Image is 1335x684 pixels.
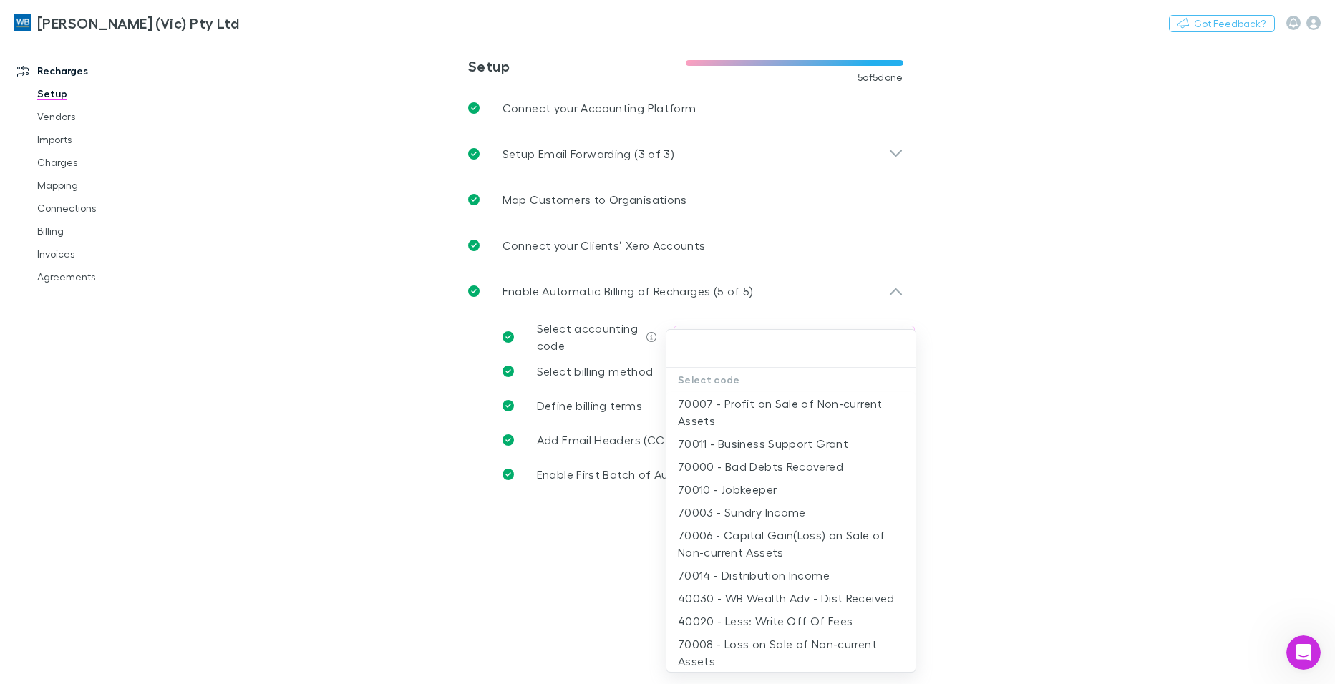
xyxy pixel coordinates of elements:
div: Close [251,6,277,31]
li: 70008 - Loss on Sale of Non-current Assets [666,632,916,673]
a: Privacy statement - [PERSON_NAME] [GEOGRAPHIC_DATA] [23,422,215,448]
button: Gif picker [45,457,57,469]
li: 70000 - Bad Debts Recovered [666,455,916,478]
h1: [PERSON_NAME] [69,7,162,18]
li: 70014 - Distribution Income [666,564,916,587]
b: Please consider the environment before printing this e mail [23,57,210,83]
div: Profile image for Alex [41,8,64,31]
button: Start recording [91,457,102,469]
li: 40020 - Less: Write Off Of Fees [666,610,916,632]
button: Upload attachment [68,457,79,469]
button: go back [9,6,37,33]
li: 70011 - Business Support Grant [666,432,916,455]
p: Select code [666,368,916,392]
li: 70010 - Jobkeeper [666,478,916,501]
p: +1 other [69,18,111,32]
iframe: Intercom live chat [1286,635,1321,670]
li: 70006 - Capital Gain(Loss) on Sale of Non-current Assets [666,524,916,564]
li: 70003 - Sundry Income [666,501,916,524]
div: [PERSON_NAME] (Vic) Pty Ltd ABN 18 361 680 776 This email may contain confidential, legally privi... [23,29,223,449]
button: Emoji picker [22,457,34,469]
li: 40030 - WB Wealth Adv - Dist Received [666,587,916,610]
button: Home [224,6,251,33]
textarea: Message… [12,427,274,451]
li: 70007 - Profit on Sale of Non-current Assets [666,392,916,432]
button: Send a message… [246,451,268,474]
